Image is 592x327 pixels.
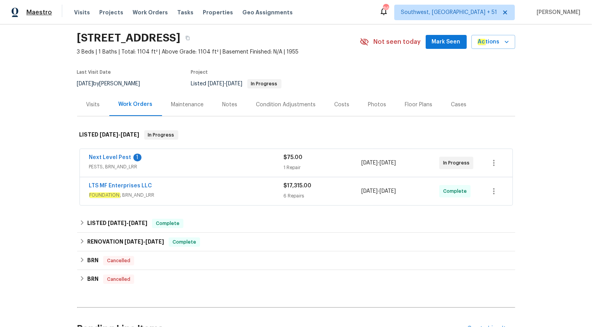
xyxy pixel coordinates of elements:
[100,132,119,137] span: [DATE]
[124,239,164,244] span: -
[361,189,378,194] span: [DATE]
[77,214,515,233] div: LISTED [DATE]-[DATE]Complete
[443,159,473,167] span: In Progress
[191,70,208,74] span: Project
[87,237,164,247] h6: RENOVATION
[99,9,123,16] span: Projects
[361,187,396,195] span: -
[119,100,153,108] div: Work Orders
[181,31,195,45] button: Copy Address
[77,48,360,56] span: 3 Beds | 1 Baths | Total: 1104 ft² | Above Grade: 1104 ft² | Basement Finished: N/A | 1955
[77,270,515,289] div: BRN Cancelled
[335,101,350,109] div: Costs
[77,251,515,270] div: BRN Cancelled
[153,220,183,227] span: Complete
[108,220,126,226] span: [DATE]
[223,101,238,109] div: Notes
[191,81,281,87] span: Listed
[87,275,98,284] h6: BRN
[284,155,303,160] span: $75.00
[368,101,387,109] div: Photos
[133,9,168,16] span: Work Orders
[443,187,470,195] span: Complete
[87,256,98,265] h6: BRN
[129,220,147,226] span: [DATE]
[79,130,140,140] h6: LISTED
[383,5,388,12] div: 863
[77,79,150,88] div: by [PERSON_NAME]
[108,220,147,226] span: -
[208,81,224,87] span: [DATE]
[77,70,111,74] span: Last Visit Date
[478,37,500,47] span: tions
[478,39,486,45] em: Ac
[133,154,142,161] div: 1
[284,164,362,171] div: 1 Repair
[533,9,580,16] span: [PERSON_NAME]
[100,132,140,137] span: -
[77,123,515,147] div: LISTED [DATE]-[DATE]In Progress
[208,81,243,87] span: -
[104,257,133,265] span: Cancelled
[242,9,293,16] span: Geo Assignments
[426,35,467,49] button: Mark Seen
[77,233,515,251] div: RENOVATION [DATE]-[DATE]Complete
[451,101,467,109] div: Cases
[374,38,421,46] span: Not seen today
[361,160,378,166] span: [DATE]
[104,275,133,283] span: Cancelled
[177,10,193,15] span: Tasks
[284,192,362,200] div: 6 Repairs
[86,101,100,109] div: Visits
[89,191,284,199] span: , BRN_AND_LRR
[145,131,178,139] span: In Progress
[380,189,396,194] span: [DATE]
[284,183,312,189] span: $17,315.00
[89,155,131,160] a: Next Level Pest
[226,81,243,87] span: [DATE]
[89,183,152,189] a: LTS MF Enterprises LLC
[89,192,120,198] em: FOUNDATION
[121,132,140,137] span: [DATE]
[471,35,515,49] button: Actions
[380,160,396,166] span: [DATE]
[203,9,233,16] span: Properties
[74,9,90,16] span: Visits
[361,159,396,167] span: -
[87,219,147,228] h6: LISTED
[77,34,181,42] h2: [STREET_ADDRESS]
[256,101,316,109] div: Condition Adjustments
[89,163,284,171] span: PESTS, BRN_AND_LRR
[77,81,93,87] span: [DATE]
[401,9,497,16] span: Southwest, [GEOGRAPHIC_DATA] + 51
[432,37,461,47] span: Mark Seen
[405,101,433,109] div: Floor Plans
[26,9,52,16] span: Maestro
[248,81,281,86] span: In Progress
[169,238,199,246] span: Complete
[171,101,204,109] div: Maintenance
[145,239,164,244] span: [DATE]
[124,239,143,244] span: [DATE]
